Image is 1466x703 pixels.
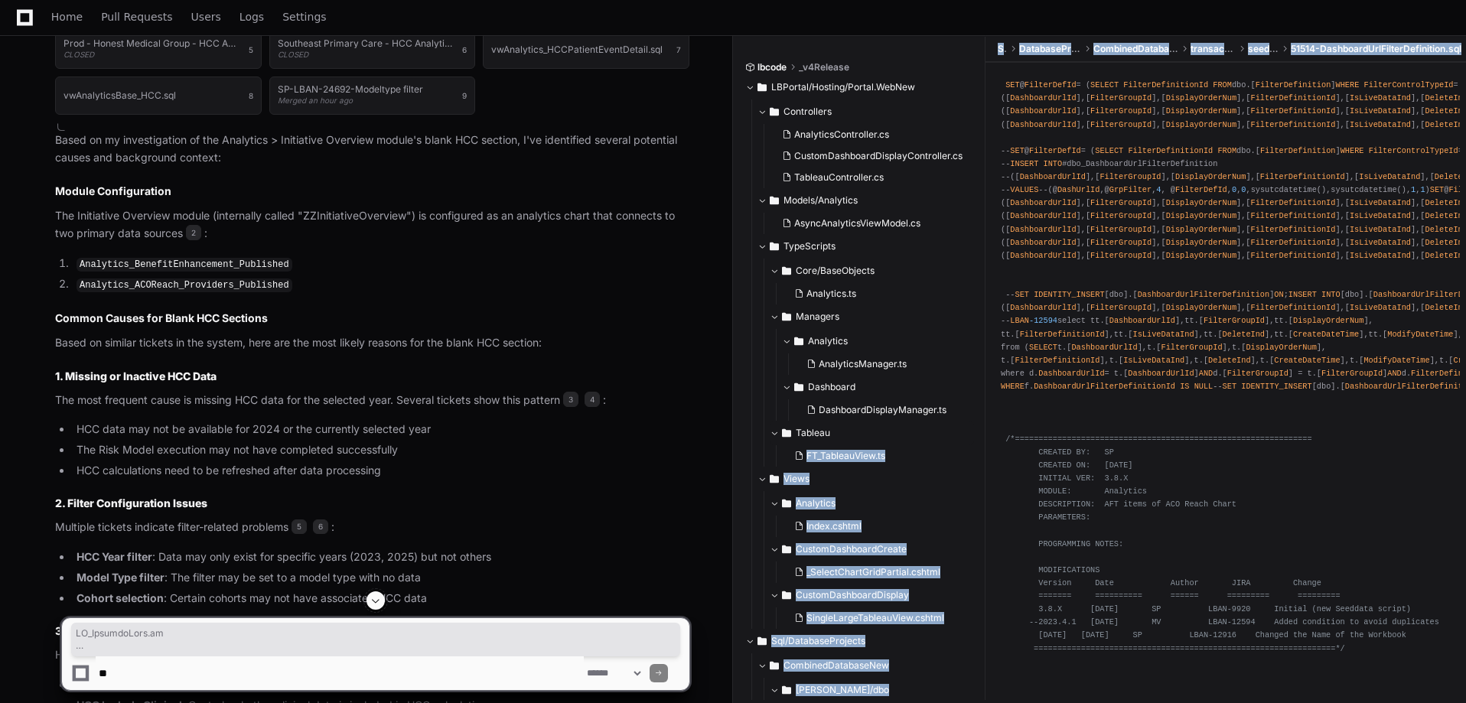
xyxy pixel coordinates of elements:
[1010,251,1076,260] span: DashboardUrlId
[794,171,884,184] span: TableauController.cs
[1015,290,1028,299] span: SET
[1090,225,1152,234] span: FilterGroupId
[770,421,974,445] button: Tableau
[1274,356,1340,365] span: CreateDateTime
[1260,146,1336,155] span: FilterDefinition
[1321,290,1341,299] span: INTO
[808,335,848,347] span: Analytics
[1043,159,1062,168] span: INTO
[808,381,855,393] span: Dashboard
[783,240,836,252] span: TypeScripts
[1288,290,1317,299] span: INSERT
[1251,106,1336,116] span: FilterDefinitionId
[796,311,839,323] span: Managers
[278,50,308,59] span: CLOSED
[1180,382,1189,391] span: IS
[794,150,963,162] span: CustomDashboardDisplayController.cs
[1057,185,1099,194] span: DashUrlId
[269,76,476,115] button: SP-LBAN-24692-Modeltype filterMerged an hour ago9
[76,627,676,652] span: LO_IpsumdoLors.am Conse Adipiscin Elits.doeius TemporIncididunTutlab _EtdoloRemagNaalIquaeni.admi...
[1166,120,1236,129] span: DisplayOrderNum
[1248,43,1279,55] span: seeddata
[1138,290,1270,299] span: DashboardUrlFilterDefinition
[770,259,974,283] button: Core/BaseObjects
[292,519,307,535] span: 5
[462,44,467,56] span: 6
[1010,211,1076,220] span: DashboardUrlId
[55,132,689,167] p: Based on my investigation of the Analytics > Initiative Overview module's blank HCC section, I've...
[770,103,779,121] svg: Directory
[1223,382,1236,391] span: SET
[1109,185,1152,194] span: GrpFilter
[1090,106,1152,116] span: FilterGroupId
[1256,80,1331,90] span: FilterDefinition
[77,550,152,563] strong: HCC Year filter
[1260,172,1345,181] span: FilterDefinitionId
[1166,251,1236,260] span: DisplayOrderNum
[1420,185,1425,194] span: 1
[72,590,689,607] li: : Certain cohorts may not have associated HCC data
[1208,356,1250,365] span: DeleteInd
[757,188,974,213] button: Models/Analytics
[1010,146,1024,155] span: SET
[72,421,689,438] li: HCC data may not be available for 2024 or the currently selected year
[770,191,779,210] svg: Directory
[72,441,689,459] li: The Risk Model execution may not have completed successfully
[1246,343,1316,352] span: DisplayOrderNum
[1166,225,1236,234] span: DisplayOrderNum
[1090,303,1152,312] span: FilterGroupId
[1232,185,1236,194] span: 0
[1090,93,1152,103] span: FilterGroupId
[1430,185,1444,194] span: SET
[55,184,689,199] h2: Module Configuration
[782,375,974,399] button: Dashboard
[800,353,965,375] button: AnalyticsManager.ts
[1166,106,1236,116] span: DisplayOrderNum
[757,61,787,73] span: lbcode
[1387,369,1401,378] span: AND
[1010,120,1076,129] span: DashboardUrlId
[771,81,915,93] span: LBPortal/Hosting/Portal.WebNew
[278,39,455,48] h1: Southeast Primary Care - HCC Analytics Chart not rendering with "Medicare Status" Cohorts
[776,145,965,167] button: CustomDashboardDisplayController.cs
[1350,198,1411,207] span: IsLiveDataInd
[1010,198,1076,207] span: DashboardUrlId
[77,258,292,272] code: Analytics_BenefitEnhancement_Published
[1204,316,1265,325] span: FilterGroupId
[757,99,974,124] button: Controllers
[1001,434,1439,653] span: /*=============================================================== CREATED BY: SP CREATED ON: [DAT...
[1411,185,1416,194] span: 1
[757,234,974,259] button: TypeScripts
[1166,211,1236,220] span: DisplayOrderNum
[1029,343,1057,352] span: SELECT
[55,496,207,509] strong: 2. Filter Configuration Issues
[796,589,909,601] span: CustomDashboardDisplay
[1251,211,1336,220] span: FilterDefinitionId
[1251,120,1336,129] span: FilterDefinitionId
[72,548,689,566] li: : Data may only exist for specific years (2023, 2025) but not others
[776,167,965,188] button: TableauController.cs
[1387,330,1453,339] span: ModifyDateTime
[1350,238,1411,247] span: IsLiveDataInd
[1020,330,1105,339] span: FilterDefinitionId
[1350,225,1411,234] span: IsLiveDataInd
[1241,382,1311,391] span: IDENTITY_INSERT
[770,537,974,561] button: CustomDashboardCreate
[72,569,689,587] li: : The filter may be set to a model type with no data
[783,106,832,118] span: Controllers
[676,44,681,56] span: 7
[770,583,974,607] button: CustomDashboardDisplay
[1251,238,1336,247] span: FilterDefinitionId
[55,334,689,352] p: Based on similar tickets in the system, here are the most likely reasons for the blank HCC section:
[1350,93,1411,103] span: IsLiveDataInd
[745,75,974,99] button: LBPortal/Hosting/Portal.WebNew
[1001,382,1025,391] span: WHERE
[1142,54,1166,63] span: 51001
[1128,146,1213,155] span: FilterDefinitionId
[64,50,94,59] span: CLOSED
[806,566,940,578] span: _SelectChartGridPartial.cshtml
[563,392,578,407] span: 3
[1191,43,1235,55] span: transactional
[1217,146,1236,155] span: FROM
[799,61,849,73] span: _v4Release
